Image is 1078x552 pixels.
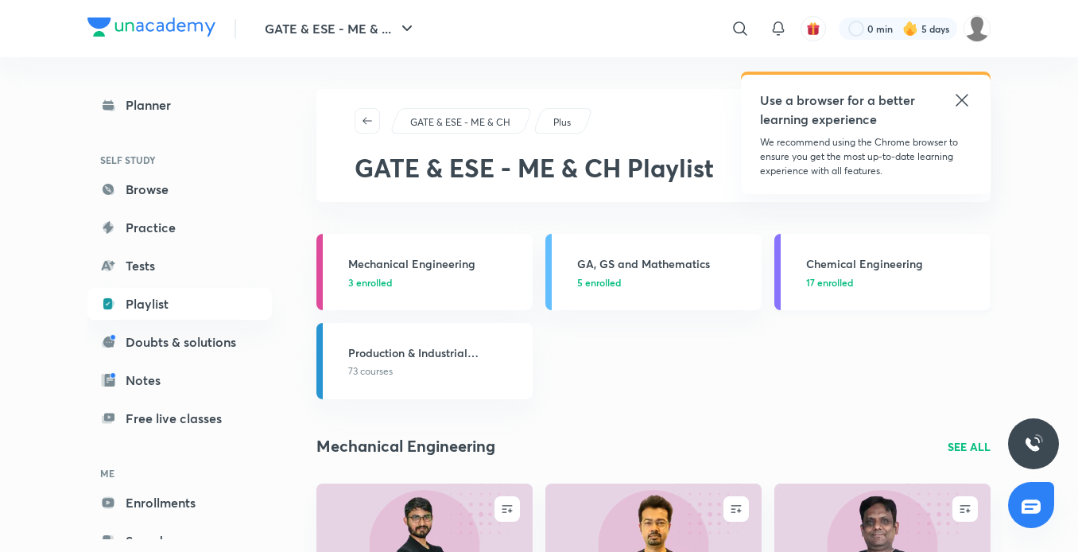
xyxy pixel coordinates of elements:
a: Chemical Engineering17 enrolled [774,234,991,310]
a: Plus [551,115,574,130]
span: 17 enrolled [806,275,853,290]
a: Tests [87,250,272,282]
a: Enrollments [87,487,272,519]
img: streak [902,21,918,37]
h5: Use a browser for a better learning experience [760,91,918,129]
h6: SELF STUDY [87,146,272,173]
button: avatar [801,16,826,41]
a: Practice [87,212,272,243]
p: We recommend using the Chrome browser to ensure you get the most up-to-date learning experience w... [760,135,971,178]
a: Free live classes [87,402,272,434]
button: GATE & ESE - ME & ... [255,13,426,45]
span: 3 enrolled [348,275,392,290]
span: 73 courses [348,364,393,379]
img: avatar [806,21,820,36]
a: Mechanical Engineering3 enrolled [316,234,533,310]
img: ttu [1024,434,1043,453]
a: Planner [87,89,272,121]
a: Playlist [87,288,272,320]
a: Notes [87,364,272,396]
a: SEE ALL [948,438,991,455]
a: Doubts & solutions [87,326,272,358]
p: GATE & ESE - ME & CH [410,115,510,130]
img: Company Logo [87,17,215,37]
a: GATE & ESE - ME & CH [408,115,514,130]
a: GA, GS and Mathematics5 enrolled [545,234,762,310]
h6: ME [87,460,272,487]
h2: Mechanical Engineering [316,434,495,458]
a: Production & Industrial Engineering73 courses [316,323,533,399]
h3: Mechanical Engineering [348,255,523,272]
span: GATE & ESE - ME & CH Playlist [355,150,714,185]
span: 5 enrolled [577,275,621,290]
h3: Chemical Engineering [806,255,981,272]
img: Mujtaba Ahsan [964,15,991,42]
a: Browse [87,173,272,205]
h3: Production & Industrial Engineering [348,344,523,361]
p: Plus [553,115,571,130]
a: Company Logo [87,17,215,41]
h3: GA, GS and Mathematics [577,255,752,272]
